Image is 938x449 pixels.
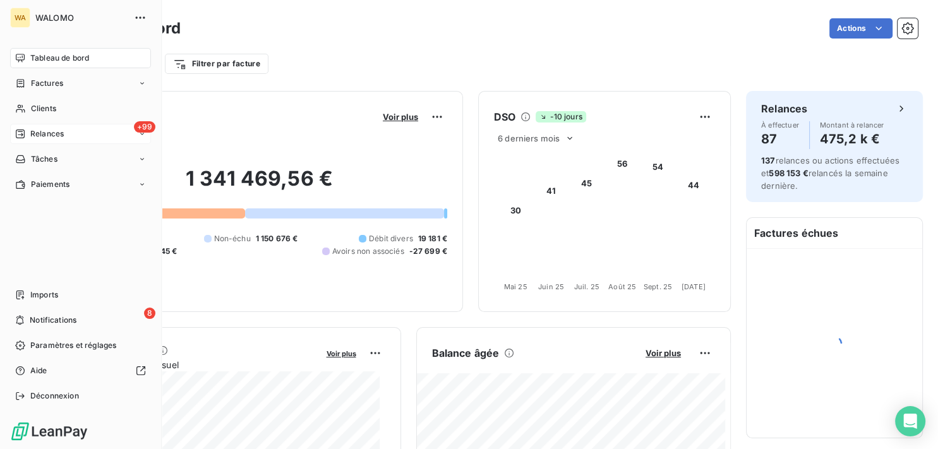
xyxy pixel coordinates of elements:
[30,289,58,301] span: Imports
[30,128,64,140] span: Relances
[31,78,63,89] span: Factures
[144,308,155,319] span: 8
[895,406,925,436] div: Open Intercom Messenger
[30,390,79,402] span: Déconnexion
[761,155,899,191] span: relances ou actions effectuées et relancés la semaine dernière.
[418,233,447,244] span: 19 181 €
[30,365,47,376] span: Aide
[761,155,775,165] span: 137
[332,246,404,257] span: Avoirs non associés
[747,218,922,248] h6: Factures échues
[10,8,30,28] div: WA
[494,109,515,124] h6: DSO
[769,168,808,178] span: 598 153 €
[829,18,893,39] button: Actions
[10,421,88,441] img: Logo LeanPay
[71,166,447,204] h2: 1 341 469,56 €
[31,153,57,165] span: Tâches
[31,103,56,114] span: Clients
[761,129,799,149] h4: 87
[71,358,318,371] span: Chiffre d'affaires mensuel
[820,121,884,129] span: Montant à relancer
[30,340,116,351] span: Paramètres et réglages
[504,282,527,291] tspan: Mai 25
[214,233,251,244] span: Non-échu
[761,101,807,116] h6: Relances
[538,282,564,291] tspan: Juin 25
[256,233,298,244] span: 1 150 676 €
[327,349,356,358] span: Voir plus
[820,129,884,149] h4: 475,2 k €
[536,111,586,123] span: -10 jours
[134,121,155,133] span: +99
[432,345,500,361] h6: Balance âgée
[30,314,76,326] span: Notifications
[498,133,560,143] span: 6 derniers mois
[761,121,799,129] span: À effectuer
[323,347,360,359] button: Voir plus
[165,54,268,74] button: Filtrer par facture
[35,13,126,23] span: WALOMO
[642,347,685,359] button: Voir plus
[409,246,447,257] span: -27 699 €
[574,282,599,291] tspan: Juil. 25
[31,179,69,190] span: Paiements
[10,361,151,381] a: Aide
[383,112,418,122] span: Voir plus
[608,282,636,291] tspan: Août 25
[30,52,89,64] span: Tableau de bord
[646,348,681,358] span: Voir plus
[369,233,413,244] span: Débit divers
[682,282,706,291] tspan: [DATE]
[379,111,422,123] button: Voir plus
[644,282,672,291] tspan: Sept. 25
